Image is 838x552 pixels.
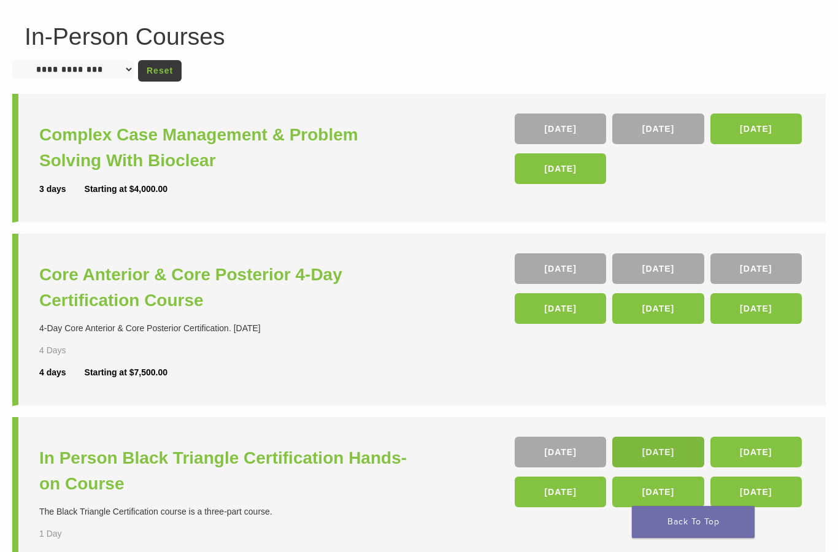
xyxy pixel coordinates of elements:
a: [DATE] [515,113,606,144]
div: , , , , , [515,253,805,330]
a: [DATE] [612,293,704,324]
a: [DATE] [515,253,606,284]
div: 4-Day Core Anterior & Core Posterior Certification. [DATE] [39,322,422,335]
div: 4 days [39,366,85,379]
div: 1 Day [39,527,97,540]
a: Core Anterior & Core Posterior 4-Day Certification Course [39,262,422,313]
a: [DATE] [710,293,802,324]
a: In Person Black Triangle Certification Hands-on Course [39,445,422,497]
a: [DATE] [515,437,606,467]
div: 3 days [39,183,85,196]
a: [DATE] [710,437,802,467]
div: Starting at $4,000.00 [85,183,167,196]
a: [DATE] [710,477,802,507]
a: [DATE] [612,253,704,284]
a: [DATE] [515,477,606,507]
div: , , , [515,113,805,190]
div: Starting at $7,500.00 [85,366,167,379]
div: , , , , , [515,437,805,513]
a: [DATE] [612,437,704,467]
a: [DATE] [710,253,802,284]
a: [DATE] [710,113,802,144]
a: [DATE] [515,153,606,184]
a: Back To Top [632,506,755,538]
a: Complex Case Management & Problem Solving With Bioclear [39,122,422,174]
div: The Black Triangle Certification course is a three-part course. [39,505,422,518]
a: [DATE] [515,293,606,324]
div: 4 Days [39,344,97,357]
h1: In-Person Courses [25,25,813,48]
a: Reset [138,60,182,82]
a: [DATE] [612,113,704,144]
a: [DATE] [612,477,704,507]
